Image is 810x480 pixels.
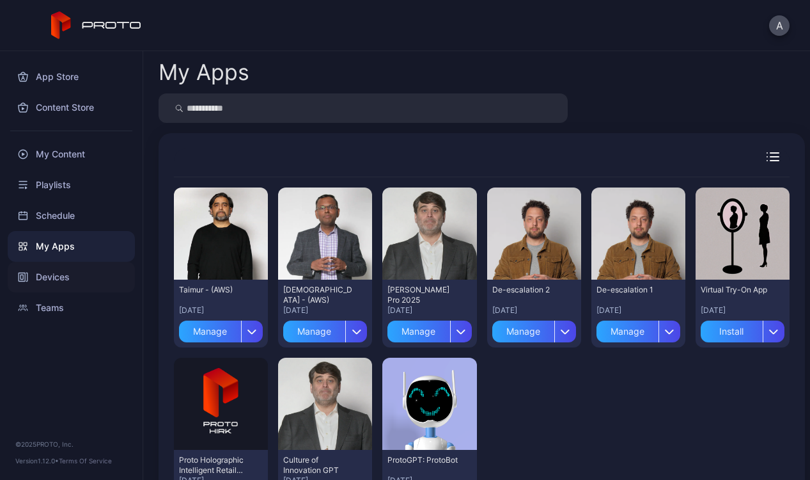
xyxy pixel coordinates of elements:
[596,321,658,342] div: Manage
[179,305,263,316] div: [DATE]
[387,305,471,316] div: [DATE]
[179,455,249,476] div: Proto Holographic Intelligent Retail Kiosk (HIRK)
[387,321,449,342] div: Manage
[15,457,59,465] span: Version 1.12.0 •
[8,231,135,262] a: My Apps
[596,305,680,316] div: [DATE]
[179,321,241,342] div: Manage
[492,316,576,342] button: Manage
[8,262,135,292] a: Devices
[8,92,135,123] a: Content Store
[701,305,784,316] div: [DATE]
[179,285,249,295] div: Taimur - (AWS)
[387,316,471,342] button: Manage
[387,285,458,305] div: Dan Pro 2025
[283,316,367,342] button: Manage
[59,457,112,465] a: Terms Of Service
[492,321,554,342] div: Manage
[159,61,249,83] div: My Apps
[492,305,576,316] div: [DATE]
[596,285,667,295] div: De-escalation 1
[283,455,354,476] div: Culture of Innovation GPT
[8,200,135,231] a: Schedule
[283,321,345,342] div: Manage
[387,455,458,465] div: ProtoGPT: ProtoBot
[8,292,135,323] a: Teams
[8,170,135,200] a: Playlists
[701,316,784,342] button: Install
[8,61,135,92] a: App Store
[596,316,680,342] button: Manage
[769,15,790,36] button: A
[492,285,563,295] div: De-escalation 2
[701,321,763,342] div: Install
[179,316,263,342] button: Manage
[701,285,771,295] div: Virtual Try-On App
[283,285,354,305] div: EBC Swami - (AWS)
[283,305,367,316] div: [DATE]
[8,139,135,170] a: My Content
[15,439,127,449] div: © 2025 PROTO, Inc.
